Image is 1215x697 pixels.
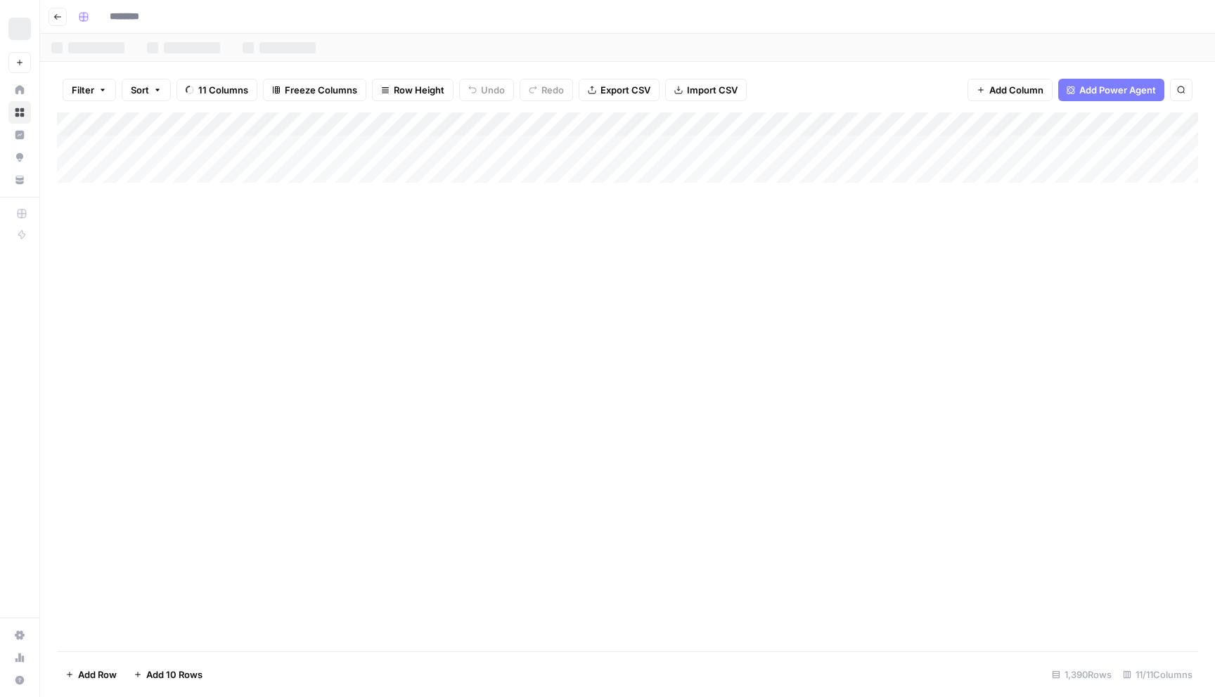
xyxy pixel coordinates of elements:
[57,663,125,686] button: Add Row
[481,83,505,97] span: Undo
[285,83,357,97] span: Freeze Columns
[125,663,211,686] button: Add 10 Rows
[131,83,149,97] span: Sort
[8,169,31,191] a: Your Data
[579,79,660,101] button: Export CSV
[8,669,31,691] button: Help + Support
[8,124,31,146] a: Insights
[8,646,31,669] a: Usage
[394,83,444,97] span: Row Height
[600,83,650,97] span: Export CSV
[176,79,257,101] button: 11 Columns
[989,83,1043,97] span: Add Column
[967,79,1053,101] button: Add Column
[1046,663,1117,686] div: 1,390 Rows
[8,146,31,169] a: Opportunities
[263,79,366,101] button: Freeze Columns
[372,79,454,101] button: Row Height
[520,79,573,101] button: Redo
[459,79,514,101] button: Undo
[8,79,31,101] a: Home
[146,667,202,682] span: Add 10 Rows
[541,83,564,97] span: Redo
[8,624,31,646] a: Settings
[8,101,31,124] a: Browse
[1079,83,1156,97] span: Add Power Agent
[122,79,171,101] button: Sort
[198,83,248,97] span: 11 Columns
[1117,663,1198,686] div: 11/11 Columns
[63,79,116,101] button: Filter
[1058,79,1164,101] button: Add Power Agent
[78,667,117,682] span: Add Row
[665,79,747,101] button: Import CSV
[687,83,738,97] span: Import CSV
[72,83,94,97] span: Filter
